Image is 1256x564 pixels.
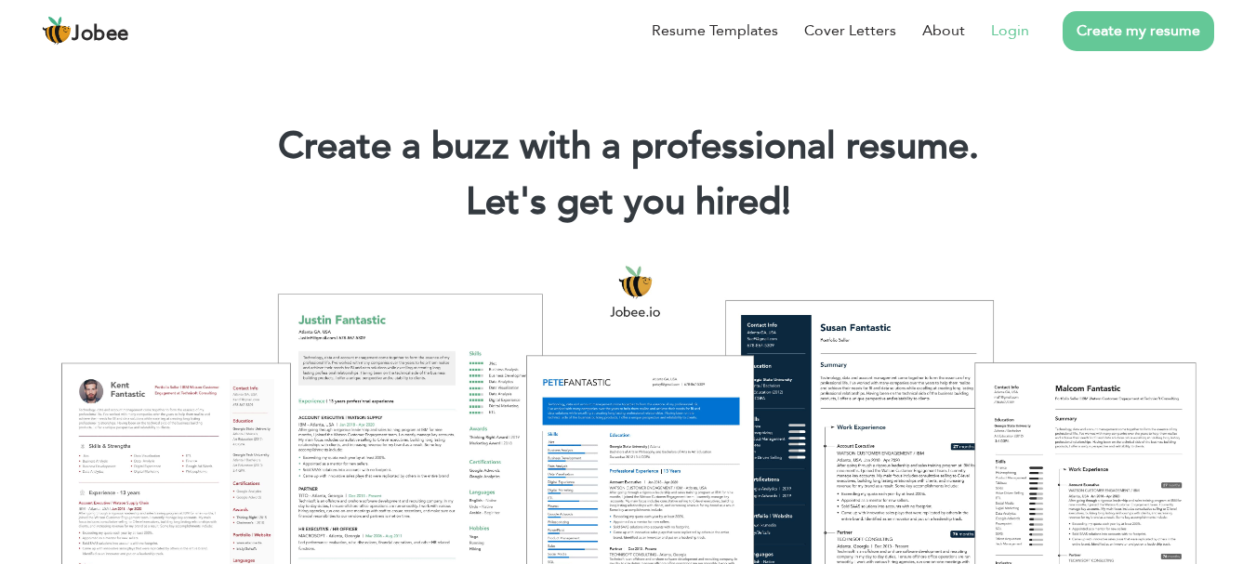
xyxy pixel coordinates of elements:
[557,177,791,228] span: get you hired!
[804,20,896,42] a: Cover Letters
[1063,11,1214,51] a: Create my resume
[42,16,129,46] a: Jobee
[28,123,1228,171] h1: Create a buzz with a professional resume.
[28,178,1228,227] h2: Let's
[782,177,790,228] span: |
[42,16,72,46] img: jobee.io
[652,20,778,42] a: Resume Templates
[922,20,965,42] a: About
[72,24,129,45] span: Jobee
[991,20,1029,42] a: Login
